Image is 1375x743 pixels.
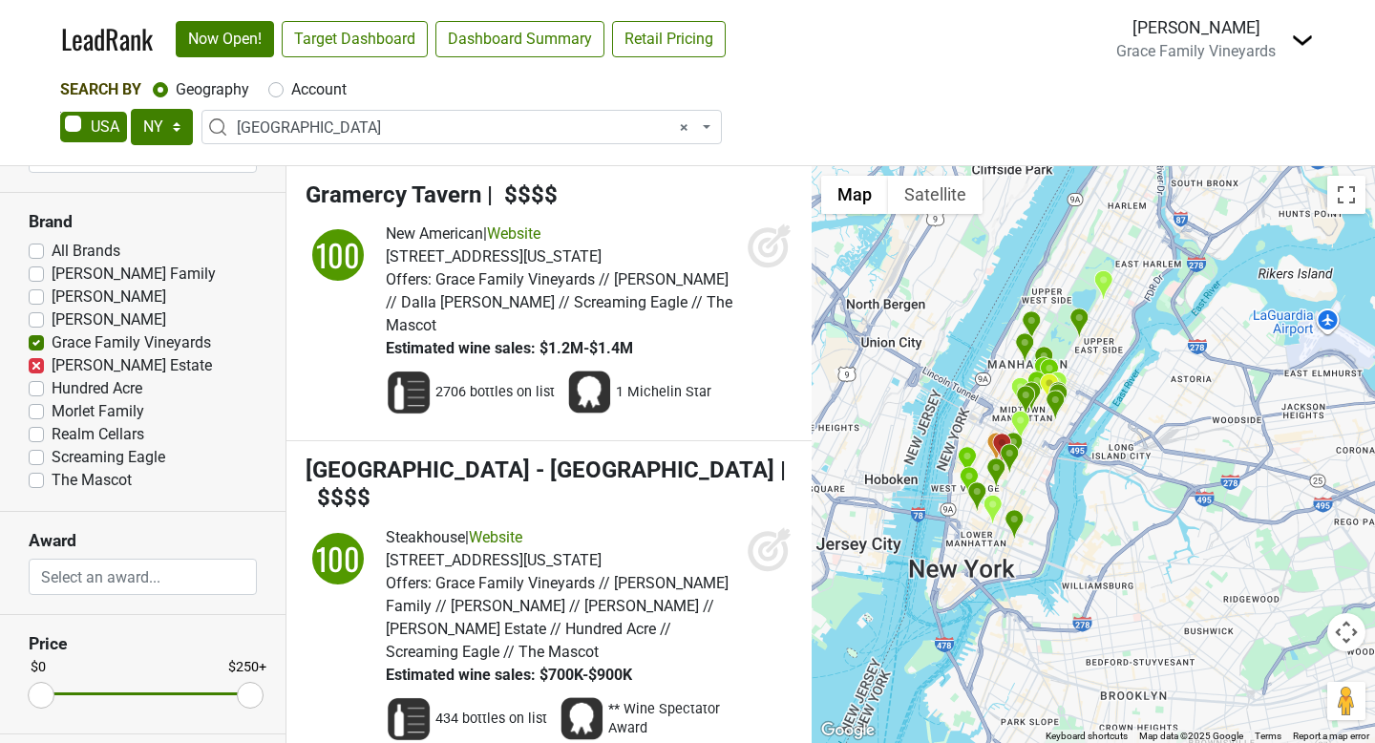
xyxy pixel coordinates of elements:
span: Manhattan [201,110,722,144]
div: Les Trois Chevaux [957,446,977,478]
button: Drag Pegman onto the map to open Street View [1327,682,1365,720]
a: Open this area in Google Maps (opens a new window) [816,718,879,743]
div: $0 [31,658,46,679]
div: Wollensky's Grill [1048,383,1068,414]
div: Monterey [1039,372,1059,404]
button: Map camera controls [1327,613,1365,651]
button: Show street map [821,176,888,214]
label: Morlet Family [52,400,144,423]
span: Offers: [386,574,432,592]
span: Search By [60,80,141,98]
div: Gabriel Kreuther [1016,385,1036,416]
div: The Noortwyck [959,466,979,498]
div: 67 Wine & Spirits [1022,310,1042,342]
span: Remove all items [680,117,688,139]
img: quadrant_split.svg [306,223,370,287]
label: [PERSON_NAME] [52,286,166,308]
div: Smith & Wollensky [1048,381,1068,413]
div: Sparks Steak House [1046,390,1066,421]
div: Beauty & Essex [1005,509,1025,541]
div: Undercote [992,433,1012,464]
label: Account [291,78,347,101]
img: Award [559,696,604,742]
div: 100 [309,530,367,587]
div: [PERSON_NAME] [1116,15,1276,40]
div: Strip House - Midtown [1022,381,1042,413]
span: Map data ©2025 Google [1139,731,1243,741]
a: Retail Pricing [612,21,726,57]
span: Grace Family Vineyards [1116,42,1276,60]
span: [STREET_ADDRESS][US_STATE] [386,247,602,265]
div: Per Se [1015,332,1035,364]
span: Offers: [386,270,432,288]
div: Gramercy Tavern [1000,443,1020,475]
button: Show satellite imagery [888,176,983,214]
a: Terms (opens in new tab) [1255,731,1281,741]
img: quadrant_split.svg [306,526,370,591]
img: Wine List [386,370,432,415]
div: Le Jardinier [1047,371,1068,402]
a: Target Dashboard [282,21,428,57]
span: | $$$$ [306,456,786,511]
span: Estimated wine sales: $1.2M-$1.4M [386,339,633,357]
div: Morrell & Company [1026,371,1047,402]
button: Keyboard shortcuts [1046,730,1128,743]
a: Now Open! [176,21,274,57]
label: [PERSON_NAME] Family [52,263,216,286]
span: [GEOGRAPHIC_DATA] - [GEOGRAPHIC_DATA] [306,456,774,483]
div: Wine & Spirits Market [986,432,1006,463]
img: Dropdown Menu [1291,29,1314,52]
span: [STREET_ADDRESS][US_STATE] [386,551,602,569]
label: [PERSON_NAME] Estate [52,354,212,377]
h3: Brand [29,212,257,232]
button: Toggle fullscreen view [1327,176,1365,214]
a: Website [469,528,522,546]
div: Eleven Madison Park [1004,432,1024,463]
span: New American [386,224,483,243]
div: K&D Wines & Spirits [1093,269,1113,301]
a: Dashboard Summary [435,21,604,57]
div: Octo Restaurant [1010,410,1030,441]
label: All Brands [52,240,120,263]
div: $250+ [228,658,266,679]
img: Award [566,370,612,415]
div: Estela [983,494,1003,525]
div: The Polo Bar [1039,358,1059,390]
span: 1 Michelin Star [616,383,711,402]
span: Grace Family Vineyards // [PERSON_NAME] // Dalla [PERSON_NAME] // Screaming Eagle // The Mascot [386,270,732,334]
span: Gramercy Tavern [306,181,481,208]
div: | [386,526,737,549]
div: Strip House Speakeasy [986,457,1006,489]
img: Wine List [386,696,432,742]
div: Quality Meats [1034,346,1054,377]
div: Michael's [1033,356,1053,388]
div: 100 [309,226,367,284]
div: Carbone [967,481,987,513]
h3: Award [29,531,257,551]
label: [PERSON_NAME] [52,308,166,331]
label: Hundred Acre [52,377,142,400]
a: LeadRank [61,19,153,59]
div: The Lambs Club [1010,376,1030,408]
div: The Mark Hotel [1069,308,1089,339]
label: The Mascot [52,469,132,492]
span: Manhattan [237,117,698,139]
img: Google [816,718,879,743]
label: Realm Cellars [52,423,144,446]
a: Website [487,224,540,243]
span: 2706 bottles on list [435,383,555,402]
h3: Price [29,634,257,654]
label: Geography [176,78,249,101]
span: | $$$$ [487,181,558,208]
div: | [386,223,737,245]
label: Screaming Eagle [52,446,165,469]
span: Estimated wine sales: $700K-$900K [386,666,632,684]
span: Grace Family Vineyards // [PERSON_NAME] Family // [PERSON_NAME] // [PERSON_NAME] // [PERSON_NAME]... [386,574,729,661]
input: Select an award... [30,559,256,595]
span: 434 bottles on list [435,710,547,729]
span: ** Wine Spectator Award [608,700,732,738]
span: Steakhouse [386,528,465,546]
label: Grace Family Vineyards [52,331,211,354]
a: Report a map error [1293,731,1369,741]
